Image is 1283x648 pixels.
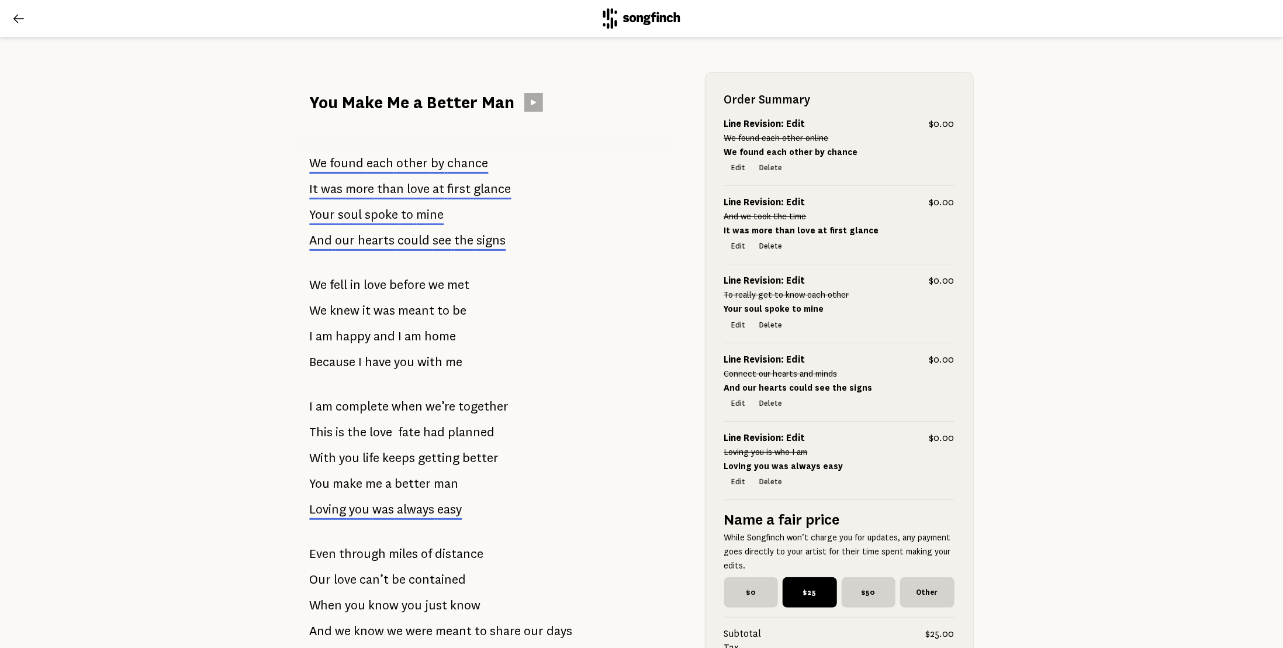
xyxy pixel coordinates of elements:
span: me [446,350,463,374]
span: $0.00 [929,117,955,131]
span: of [421,542,433,566]
span: by [431,156,445,170]
span: I [359,350,362,374]
strong: And our hearts could see the signs [724,383,873,392]
span: love [407,182,430,196]
span: better [395,472,431,495]
strong: We found each other by chance [724,147,858,157]
span: you [395,350,415,374]
span: $25.00 [926,627,955,641]
span: with [418,350,443,374]
span: than [378,182,404,196]
span: the [455,233,474,247]
span: we’re [426,395,456,418]
span: signs [477,233,506,247]
span: easy [438,502,462,516]
span: $0 [724,577,779,608]
span: This [310,420,333,444]
span: was [373,502,395,516]
span: man [434,472,459,495]
span: $0.00 [929,353,955,367]
h5: Name a fair price [724,509,955,530]
s: We found each other online [724,133,829,143]
s: And we took the time [724,212,807,221]
span: contained [409,568,466,591]
span: just [426,594,448,617]
span: $0.00 [929,431,955,445]
span: getting [419,446,460,470]
span: I [310,325,313,348]
span: planned [448,420,495,444]
span: With [310,446,337,470]
strong: Line Revision: Edit [724,433,805,443]
span: better [463,446,499,470]
span: had [424,420,445,444]
span: a [386,472,392,495]
s: Loving you is who I am [724,447,808,457]
h2: Order Summary [724,91,955,108]
span: love [334,568,357,591]
span: happy [336,325,371,348]
span: me [366,472,383,495]
span: make [333,472,363,495]
span: $25 [783,577,837,608]
strong: It was more than love at first glance [724,226,879,235]
span: have [365,350,392,374]
span: love [370,420,393,444]
strong: Your soul spoke to mine [724,304,824,313]
span: When [310,594,343,617]
button: Edit [724,160,752,176]
span: share [490,619,521,643]
span: first [448,182,471,196]
span: We [310,273,327,297]
span: be [453,299,467,322]
span: to [475,619,487,643]
span: spoke [365,208,399,222]
span: we [429,273,445,297]
span: see [433,233,452,247]
s: Connect our hearts and minds [724,369,838,378]
span: know [354,619,385,643]
span: days [547,619,573,643]
h1: You Make Me a Better Man [310,91,515,114]
span: our [524,619,544,643]
span: Loving [310,502,347,516]
span: I [399,325,402,348]
span: found [330,156,364,170]
span: Our [310,568,331,591]
span: It [310,182,319,196]
s: To really get to know each other [724,290,849,299]
span: hearts [358,233,395,247]
span: our [336,233,355,247]
span: am [405,325,422,348]
button: Edit [724,474,752,490]
span: at [433,182,445,196]
span: love [364,273,387,297]
strong: Line Revision: Edit [724,197,805,208]
span: know [369,594,399,617]
span: always [397,502,435,516]
span: you [402,594,423,617]
span: I [310,395,313,418]
span: know [451,594,481,617]
span: fate [399,420,421,444]
span: meant [399,299,435,322]
span: $50 [842,577,896,608]
span: can’t [360,568,389,591]
span: be [392,568,406,591]
span: We [310,299,327,322]
span: to [438,299,450,322]
span: Subtotal [724,627,926,641]
span: the [348,420,367,444]
span: each [367,156,394,170]
span: other [397,156,428,170]
span: in [351,273,361,297]
strong: Line Revision: Edit [724,119,805,129]
span: fell [330,273,348,297]
span: Even [310,542,337,566]
span: when [392,395,423,418]
span: were [406,619,433,643]
span: you [350,502,370,516]
span: And [310,233,333,247]
span: We [310,156,327,170]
